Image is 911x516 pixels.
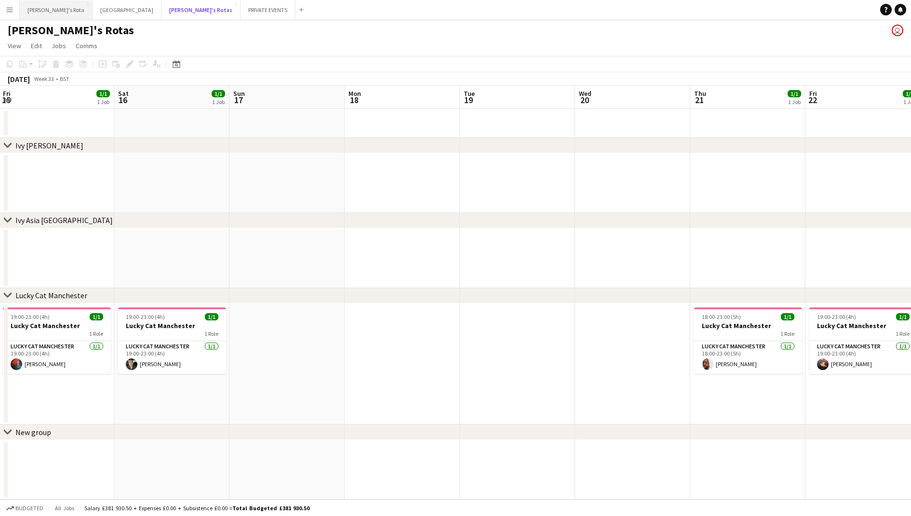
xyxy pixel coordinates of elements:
[464,89,475,98] span: Tue
[8,41,21,50] span: View
[48,40,70,52] a: Jobs
[15,291,87,300] div: Lucky Cat Manchester
[76,41,97,50] span: Comms
[788,98,801,106] div: 1 Job
[694,89,706,98] span: Thu
[808,94,817,106] span: 22
[702,313,741,320] span: 18:00-23:00 (5h)
[53,504,76,512] span: All jobs
[118,321,226,330] h3: Lucky Cat Manchester
[93,0,161,19] button: [GEOGRAPHIC_DATA]
[781,313,794,320] span: 1/1
[817,313,856,320] span: 19:00-23:00 (4h)
[161,0,241,19] button: [PERSON_NAME]'s Rotas
[90,313,103,320] span: 1/1
[15,505,43,512] span: Budgeted
[462,94,475,106] span: 19
[20,0,93,19] button: [PERSON_NAME]'s Rota
[241,0,295,19] button: PRIVATE EVENTS
[3,341,111,374] app-card-role: Lucky Cat Manchester1/119:00-23:00 (4h)[PERSON_NAME]
[788,90,801,97] span: 1/1
[233,89,245,98] span: Sun
[32,75,56,82] span: Week 33
[1,94,11,106] span: 15
[693,94,706,106] span: 21
[896,313,910,320] span: 1/1
[84,504,309,512] div: Salary £381 930.50 + Expenses £0.00 + Subsistence £0.00 =
[232,504,309,512] span: Total Budgeted £381 930.50
[232,94,245,106] span: 17
[31,41,42,50] span: Edit
[118,307,226,374] app-job-card: 19:00-23:00 (4h)1/1Lucky Cat Manchester1 RoleLucky Cat Manchester1/119:00-23:00 (4h)[PERSON_NAME]
[3,307,111,374] app-job-card: 19:00-23:00 (4h)1/1Lucky Cat Manchester1 RoleLucky Cat Manchester1/119:00-23:00 (4h)[PERSON_NAME]
[60,75,69,82] div: BST
[212,90,225,97] span: 1/1
[347,94,361,106] span: 18
[780,330,794,337] span: 1 Role
[694,307,802,374] app-job-card: 18:00-23:00 (5h)1/1Lucky Cat Manchester1 RoleLucky Cat Manchester1/118:00-23:00 (5h)[PERSON_NAME]
[11,313,50,320] span: 19:00-23:00 (4h)
[15,427,51,437] div: New group
[694,341,802,374] app-card-role: Lucky Cat Manchester1/118:00-23:00 (5h)[PERSON_NAME]
[72,40,101,52] a: Comms
[96,90,110,97] span: 1/1
[892,25,903,36] app-user-avatar: Katie Farrow
[204,330,218,337] span: 1 Role
[3,89,11,98] span: Fri
[89,330,103,337] span: 1 Role
[4,40,25,52] a: View
[15,216,113,225] div: Ivy Asia [GEOGRAPHIC_DATA]
[348,89,361,98] span: Mon
[118,89,129,98] span: Sat
[8,74,30,84] div: [DATE]
[5,503,45,514] button: Budgeted
[8,23,134,38] h1: [PERSON_NAME]'s Rotas
[117,94,129,106] span: 16
[126,313,165,320] span: 19:00-23:00 (4h)
[896,330,910,337] span: 1 Role
[579,89,591,98] span: Wed
[52,41,66,50] span: Jobs
[118,341,226,374] app-card-role: Lucky Cat Manchester1/119:00-23:00 (4h)[PERSON_NAME]
[205,313,218,320] span: 1/1
[212,98,225,106] div: 1 Job
[694,321,802,330] h3: Lucky Cat Manchester
[97,98,109,106] div: 1 Job
[577,94,591,106] span: 20
[809,89,817,98] span: Fri
[27,40,46,52] a: Edit
[15,141,83,150] div: Ivy [PERSON_NAME]
[3,321,111,330] h3: Lucky Cat Manchester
